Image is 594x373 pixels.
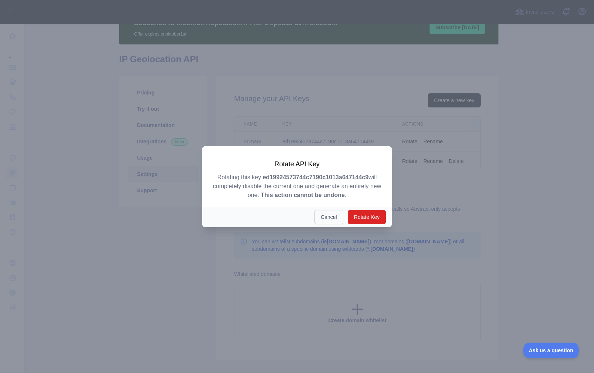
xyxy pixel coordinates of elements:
[261,192,345,198] strong: This action cannot be undone
[263,174,368,180] strong: ed19924573744c7190c1013a647144c9
[523,343,579,358] iframe: Toggle Customer Support
[348,210,386,224] button: Rotate Key
[314,210,343,224] button: Cancel
[211,160,383,169] h3: Rotate API Key
[211,173,383,200] p: Rotating this key will completely disable the current one and generate an entirely new one. .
